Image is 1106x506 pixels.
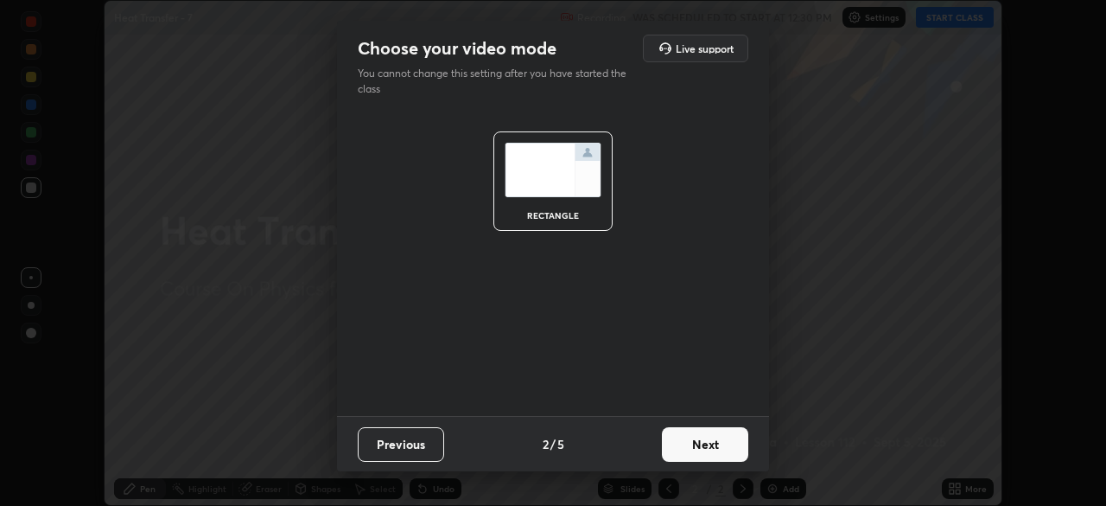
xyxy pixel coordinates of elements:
[676,43,734,54] h5: Live support
[518,211,588,220] div: rectangle
[358,427,444,462] button: Previous
[543,435,549,453] h4: 2
[358,37,556,60] h2: Choose your video mode
[550,435,556,453] h4: /
[557,435,564,453] h4: 5
[358,66,638,97] p: You cannot change this setting after you have started the class
[505,143,601,197] img: normalScreenIcon.ae25ed63.svg
[662,427,748,462] button: Next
